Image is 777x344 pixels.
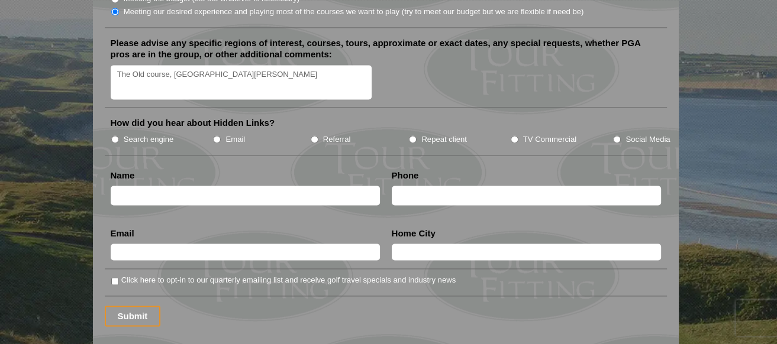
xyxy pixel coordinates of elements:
label: Click here to opt-in to our quarterly emailing list and receive golf travel specials and industry... [121,274,456,286]
label: Home City [392,228,436,239]
label: Search engine [124,134,174,145]
label: Please advise any specific regions of interest, courses, tours, approximate or exact dates, any s... [111,37,661,60]
label: TV Commercial [523,134,576,145]
input: Submit [105,306,161,326]
label: How did you hear about Hidden Links? [111,117,275,129]
label: Name [111,170,135,181]
label: Social Media [626,134,670,145]
label: Referral [323,134,351,145]
label: Email [225,134,245,145]
label: Meeting our desired experience and playing most of the courses we want to play (try to meet our b... [124,6,584,18]
label: Phone [392,170,419,181]
label: Email [111,228,134,239]
label: Repeat client [421,134,467,145]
